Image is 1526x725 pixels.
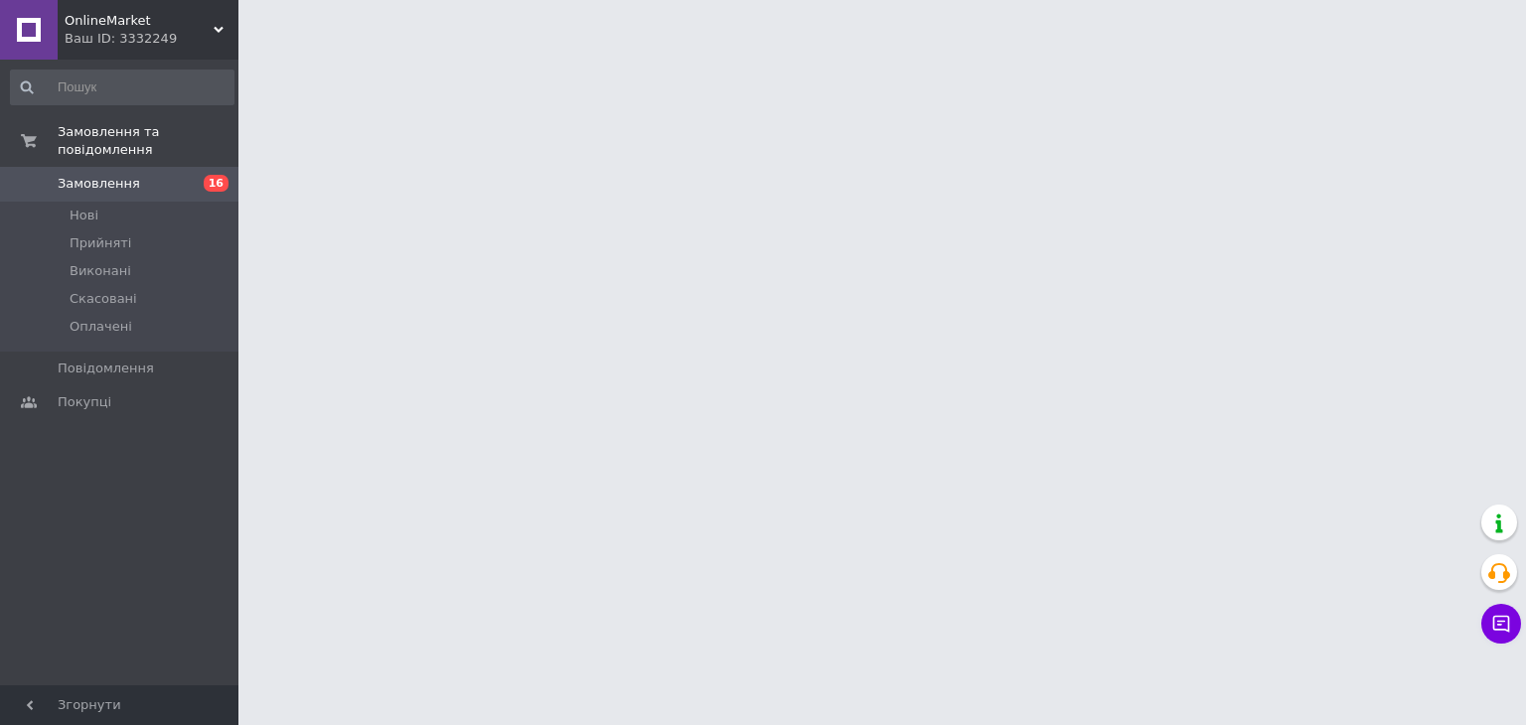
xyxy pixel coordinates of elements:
span: Виконані [70,262,131,280]
span: Прийняті [70,234,131,252]
span: Нові [70,207,98,224]
span: Покупці [58,393,111,411]
span: Скасовані [70,290,137,308]
input: Пошук [10,70,234,105]
span: Повідомлення [58,360,154,377]
div: Ваш ID: 3332249 [65,30,238,48]
button: Чат з покупцем [1481,604,1521,644]
span: Замовлення та повідомлення [58,123,238,159]
span: OnlineMarket [65,12,214,30]
span: Оплачені [70,318,132,336]
span: 16 [204,175,229,192]
span: Замовлення [58,175,140,193]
